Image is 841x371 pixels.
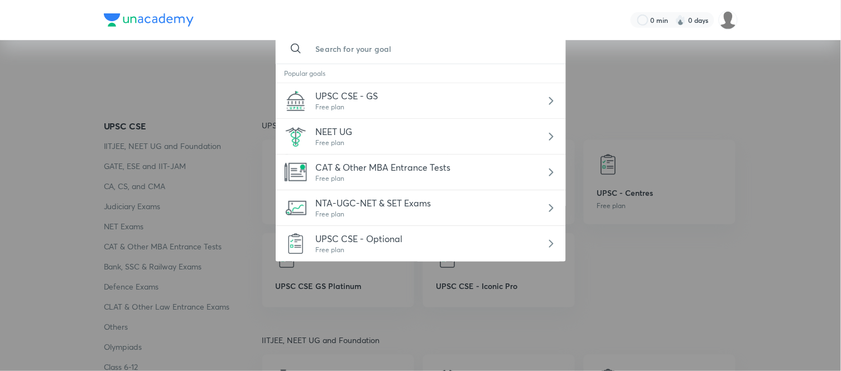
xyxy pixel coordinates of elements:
span: UPSC CSE - GS [316,90,378,102]
div: Free plan [316,209,431,219]
img: Company Logo [104,13,194,27]
img: streak [675,15,686,26]
div: Free plan [316,245,403,255]
span: CAT & Other MBA Entrance Tests [316,161,451,173]
input: Search for your goal [307,33,557,64]
div: Free plan [316,138,353,148]
img: Yuvraj M [719,11,738,30]
span: NTA-UGC-NET & SET Exams [316,197,431,209]
span: NEET UG [316,126,353,137]
span: UPSC CSE - Optional [316,233,403,244]
div: Free plan [316,102,378,112]
div: Free plan [316,174,451,184]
